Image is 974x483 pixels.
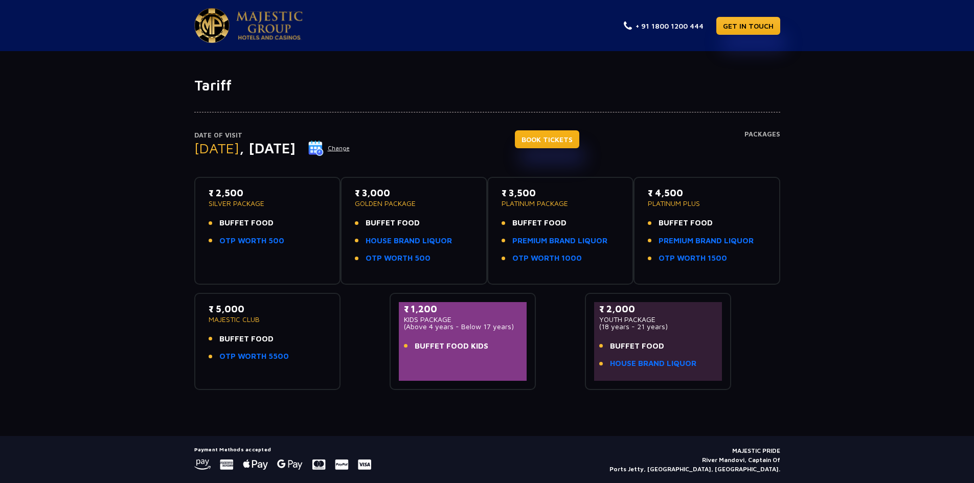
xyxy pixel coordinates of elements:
a: OTP WORTH 500 [219,235,284,247]
a: PREMIUM BRAND LIQUOR [512,235,607,247]
p: PLATINUM PLUS [648,200,766,207]
a: BOOK TICKETS [515,130,579,148]
h4: Packages [744,130,780,167]
a: OTP WORTH 500 [366,252,431,264]
img: Majestic Pride [194,8,230,43]
span: BUFFET FOOD [366,217,420,229]
p: GOLDEN PACKAGE [355,200,473,207]
button: Change [308,140,350,156]
p: YOUTH PACKAGE [599,316,717,323]
a: PREMIUM BRAND LIQUOR [659,235,754,247]
p: ₹ 5,000 [209,302,327,316]
p: (Above 4 years - Below 17 years) [404,323,522,330]
a: OTP WORTH 1000 [512,252,582,264]
p: ₹ 4,500 [648,186,766,200]
a: HOUSE BRAND LIQUOR [366,235,452,247]
span: BUFFET FOOD [219,217,274,229]
h1: Tariff [194,77,780,94]
a: OTP WORTH 1500 [659,252,727,264]
span: , [DATE] [239,140,296,156]
a: HOUSE BRAND LIQUOR [610,358,696,370]
a: + 91 1800 1200 444 [624,20,704,31]
p: SILVER PACKAGE [209,200,327,207]
p: ₹ 3,500 [502,186,620,200]
span: BUFFET FOOD [512,217,567,229]
span: BUFFET FOOD [610,340,664,352]
span: BUFFET FOOD KIDS [415,340,488,352]
p: ₹ 1,200 [404,302,522,316]
p: KIDS PACKAGE [404,316,522,323]
p: MAJESTIC PRIDE River Mandovi, Captain Of Ports Jetty, [GEOGRAPHIC_DATA], [GEOGRAPHIC_DATA]. [609,446,780,474]
span: [DATE] [194,140,239,156]
p: ₹ 2,000 [599,302,717,316]
p: Date of Visit [194,130,350,141]
p: MAJESTIC CLUB [209,316,327,323]
p: ₹ 2,500 [209,186,327,200]
p: (18 years - 21 years) [599,323,717,330]
a: GET IN TOUCH [716,17,780,35]
a: OTP WORTH 5500 [219,351,289,362]
p: PLATINUM PACKAGE [502,200,620,207]
span: BUFFET FOOD [659,217,713,229]
span: BUFFET FOOD [219,333,274,345]
p: ₹ 3,000 [355,186,473,200]
img: Majestic Pride [236,11,303,40]
h5: Payment Methods accepted [194,446,371,452]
